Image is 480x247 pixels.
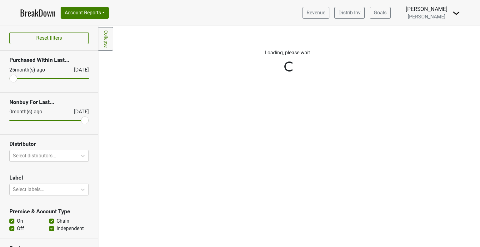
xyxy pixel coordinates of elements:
[370,7,391,19] a: Goals
[452,9,460,17] img: Dropdown Menu
[98,27,113,51] a: Collapse
[61,7,109,19] button: Account Reports
[20,6,56,19] a: BreakDown
[302,7,329,19] a: Revenue
[116,49,463,57] p: Loading, please wait...
[334,7,365,19] a: Distrib Inv
[406,5,447,13] div: [PERSON_NAME]
[408,14,445,20] span: [PERSON_NAME]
